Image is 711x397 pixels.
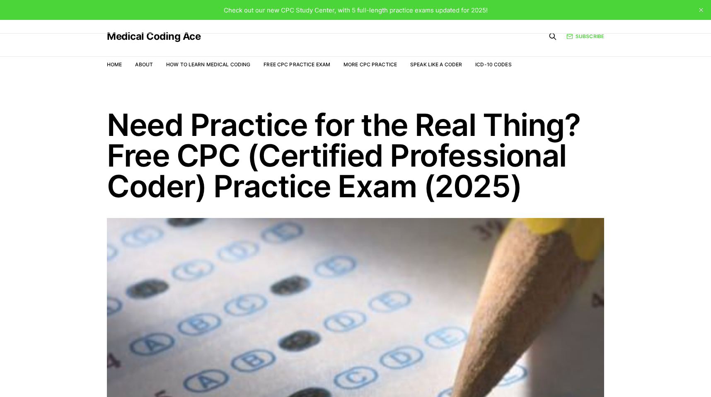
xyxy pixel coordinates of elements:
a: Speak Like a Coder [410,61,462,68]
a: More CPC Practice [343,61,397,68]
a: About [135,61,153,68]
a: Subscribe [566,32,604,40]
span: Check out our new CPC Study Center, with 5 full-length practice exams updated for 2025! [224,6,488,14]
a: Free CPC Practice Exam [264,61,330,68]
button: close [694,3,708,17]
a: ICD-10 Codes [475,61,511,68]
h1: Need Practice for the Real Thing? Free CPC (Certified Professional Coder) Practice Exam (2025) [107,109,604,201]
a: Home [107,61,122,68]
a: How to Learn Medical Coding [166,61,250,68]
a: Medical Coding Ace [107,31,201,41]
iframe: portal-trigger [573,356,711,397]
